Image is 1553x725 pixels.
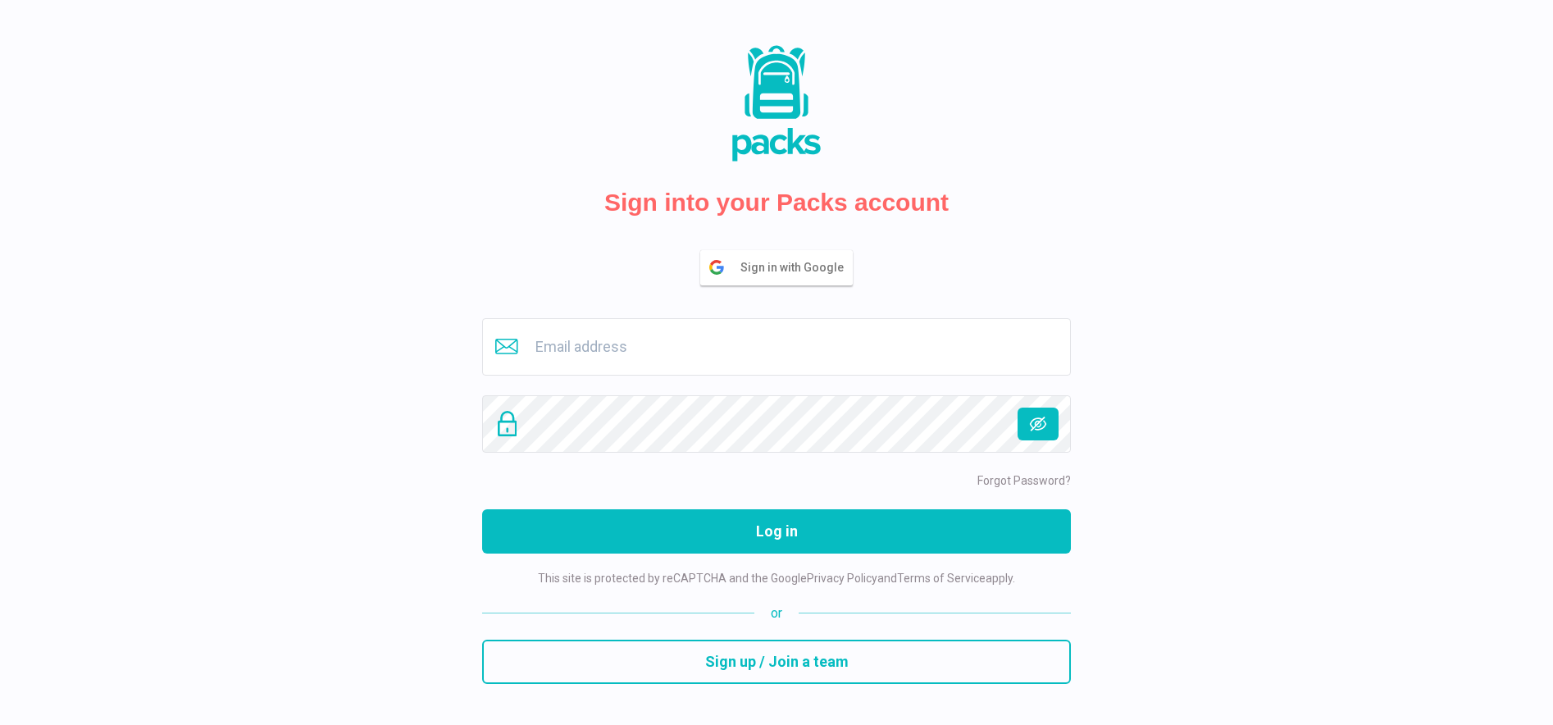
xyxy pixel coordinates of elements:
[482,640,1071,684] button: Sign up / Join a team
[897,572,986,585] a: Terms of Service
[604,188,949,217] h2: Sign into your Packs account
[740,251,852,285] span: Sign in with Google
[482,318,1071,376] input: Email address
[538,570,1015,587] p: This site is protected by reCAPTCHA and the Google and apply.
[700,250,853,285] button: Sign in with Google
[807,572,877,585] a: Privacy Policy
[977,474,1071,487] a: Forgot Password?
[695,42,858,165] img: Packs Logo
[482,509,1071,554] button: Log in
[754,604,799,623] span: or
